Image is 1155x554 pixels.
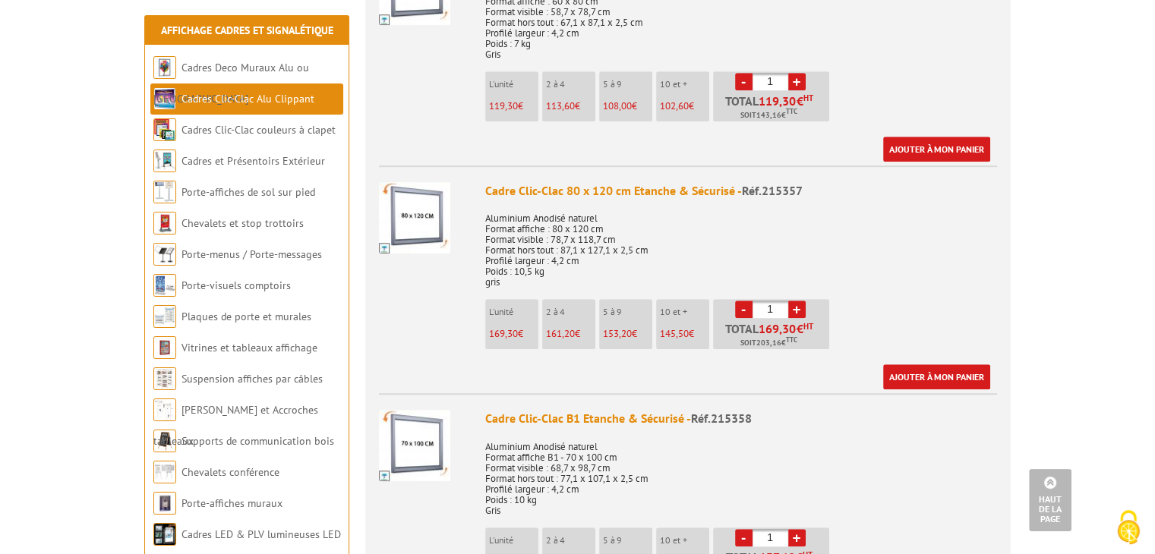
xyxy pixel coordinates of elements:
a: Plaques de porte et murales [181,310,311,323]
img: Porte-visuels comptoirs [153,274,176,297]
img: Cadres Clic-Clac couleurs à clapet [153,118,176,141]
p: L'unité [489,79,538,90]
a: Supports de communication bois [181,434,334,448]
p: 10 et + [660,535,709,546]
sup: TTC [786,107,797,115]
p: Aluminium Anodisé naturel Format affiche : 80 x 120 cm Format visible : 78,7 x 118,7 cm Format ho... [485,203,997,288]
img: Porte-affiches muraux [153,492,176,515]
a: Cadres et Présentoirs Extérieur [181,154,325,168]
span: Soit € [740,337,797,349]
sup: HT [803,93,813,103]
span: Réf.215357 [742,183,803,198]
span: 108,00 [603,99,632,112]
span: 145,50 [660,327,689,340]
a: Porte-affiches muraux [181,496,282,510]
a: Affichage Cadres et Signalétique [161,24,333,37]
span: € [797,323,803,335]
span: 113,60 [546,99,575,112]
p: Aluminium Anodisé naturel Format affiche B1 - 70 x 100 cm Format visible : 68,7 x 98,7 cm Format ... [485,431,997,516]
a: + [788,73,806,90]
img: Porte-menus / Porte-messages [153,243,176,266]
a: Suspension affiches par câbles [181,372,323,386]
p: 2 à 4 [546,535,595,546]
span: 169,30 [759,323,797,335]
img: Cimaises et Accroches tableaux [153,398,176,421]
a: - [735,529,753,546]
p: L'unité [489,535,538,546]
img: Cadres LED & PLV lumineuses LED [153,523,176,546]
span: € [797,95,803,107]
img: Cadres Deco Muraux Alu ou Bois [153,56,176,79]
p: 2 à 4 [546,307,595,317]
img: Cookies (fenêtre modale) [1109,508,1147,546]
img: Chevalets et stop trottoirs [153,212,176,235]
span: 119,30 [759,95,797,107]
p: Total [717,95,829,121]
a: Porte-visuels comptoirs [181,279,291,292]
a: Cadres Clic-Clac couleurs à clapet [181,123,336,137]
p: € [603,329,652,339]
p: 5 à 9 [603,79,652,90]
p: € [546,329,595,339]
a: Chevalets et stop trottoirs [181,216,304,230]
p: 10 et + [660,307,709,317]
span: 203,16 [756,337,781,349]
a: + [788,529,806,546]
p: L'unité [489,307,538,317]
p: € [489,329,538,339]
a: Ajouter à mon panier [883,364,990,389]
p: Total [717,323,829,349]
div: Cadre Clic-Clac B1 Etanche & Sécurisé - [485,410,997,427]
p: € [660,329,709,339]
p: € [489,101,538,112]
a: Ajouter à mon panier [883,137,990,162]
a: Porte-affiches de sol sur pied [181,185,315,199]
a: Porte-menus / Porte-messages [181,247,322,261]
p: 5 à 9 [603,535,652,546]
a: Cadres Deco Muraux Alu ou [GEOGRAPHIC_DATA] [153,61,309,105]
span: 119,30 [489,99,518,112]
a: - [735,301,753,318]
a: - [735,73,753,90]
a: Haut de la page [1029,469,1071,531]
span: 161,20 [546,327,575,340]
span: Réf.215358 [691,411,752,426]
span: 169,30 [489,327,518,340]
a: Cadres Clic-Clac Alu Clippant [181,92,314,105]
span: Soit € [740,109,797,121]
img: Cadres et Présentoirs Extérieur [153,150,176,172]
sup: HT [803,321,813,332]
img: Suspension affiches par câbles [153,367,176,390]
button: Cookies (fenêtre modale) [1102,502,1155,554]
p: € [603,101,652,112]
img: Cadre Clic-Clac B1 Etanche & Sécurisé [379,410,450,481]
span: 153,20 [603,327,632,340]
a: Chevalets conférence [181,465,279,479]
span: 143,16 [756,109,781,121]
p: 5 à 9 [603,307,652,317]
a: [PERSON_NAME] et Accroches tableaux [153,403,318,448]
p: € [660,101,709,112]
img: Vitrines et tableaux affichage [153,336,176,359]
p: 2 à 4 [546,79,595,90]
span: 102,60 [660,99,689,112]
a: Cadres LED & PLV lumineuses LED [181,527,341,541]
img: Plaques de porte et murales [153,305,176,328]
div: Cadre Clic-Clac 80 x 120 cm Etanche & Sécurisé - [485,182,997,200]
a: + [788,301,806,318]
img: Chevalets conférence [153,461,176,483]
img: Porte-affiches de sol sur pied [153,181,176,203]
a: Vitrines et tableaux affichage [181,341,317,354]
p: 10 et + [660,79,709,90]
p: € [546,101,595,112]
sup: TTC [786,335,797,344]
img: Cadre Clic-Clac 80 x 120 cm Etanche & Sécurisé [379,182,450,253]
